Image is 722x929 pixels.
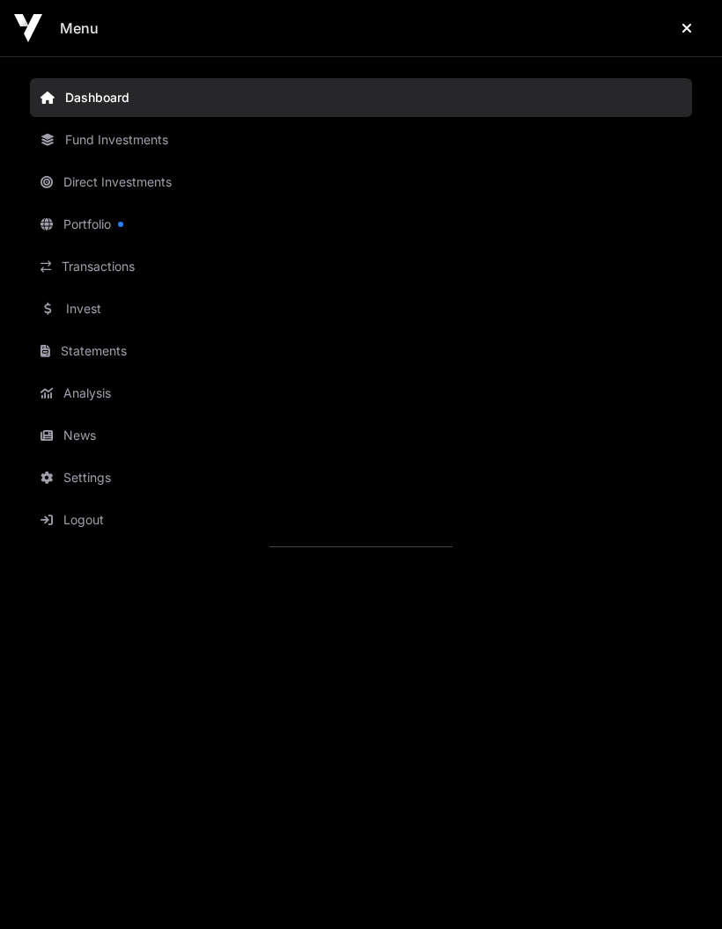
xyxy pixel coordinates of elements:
a: Portfolio [30,205,692,244]
img: Icehouse Ventures Logo [14,14,42,42]
a: Invest [30,289,692,328]
iframe: Chat Widget [634,845,722,929]
h2: Menu [60,18,99,39]
button: Logout [30,501,720,539]
a: Fund Investments [30,121,692,159]
a: Analysis [30,374,692,413]
a: Settings [30,458,692,497]
a: Direct Investments [30,163,692,201]
button: Close [666,11,708,46]
a: News [30,416,692,455]
a: Dashboard [30,78,692,117]
a: Statements [30,332,692,370]
a: Transactions [30,247,692,286]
